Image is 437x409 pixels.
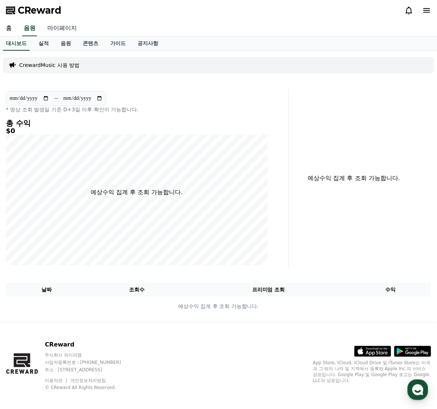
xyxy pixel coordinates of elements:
p: App Store, iCloud, iCloud Drive 및 iTunes Store는 미국과 그 밖의 나라 및 지역에서 등록된 Apple Inc.의 서비스 상표입니다. Goo... [313,360,431,383]
p: CReward [45,340,135,349]
th: 수익 [350,283,431,297]
a: 음원 [22,21,37,36]
a: 홈 [2,234,49,253]
th: 프리미엄 조회 [187,283,350,297]
p: © CReward All Rights Reserved. [45,385,135,391]
p: ~ [54,94,58,103]
th: 조회수 [87,283,187,297]
a: 마이페이지 [41,21,83,36]
p: * 영상 조회 발생일 기준 D+3일 이후 확인이 가능합니다. [6,106,268,113]
p: 예상수익 집계 후 조회 가능합니다. [6,302,431,310]
p: 주소 : [STREET_ADDRESS] [45,367,135,373]
a: 이용약관 [45,378,68,383]
p: 사업자등록번호 : [PHONE_NUMBER] [45,359,135,365]
a: CrewardMusic 사용 방법 [19,61,79,69]
a: 대화 [49,234,95,253]
span: CReward [18,4,61,16]
a: 설정 [95,234,142,253]
a: 콘텐츠 [77,37,104,51]
p: 예상수익 집계 후 조회 가능합니다. [91,188,183,197]
span: 홈 [23,246,28,251]
a: 가이드 [104,37,132,51]
a: 실적 [33,37,55,51]
p: 예상수익 집계 후 조회 가능합니다. [295,174,414,183]
h4: 총 수익 [6,119,268,127]
a: 개인정보처리방침 [70,378,106,383]
span: 대화 [68,246,77,252]
a: 공지사항 [132,37,164,51]
th: 날짜 [6,283,87,297]
a: 음원 [55,37,77,51]
p: 주식회사 와이피랩 [45,352,135,358]
a: CReward [6,4,61,16]
span: 설정 [114,246,123,251]
a: 대시보드 [3,37,30,51]
h5: $0 [6,127,268,135]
